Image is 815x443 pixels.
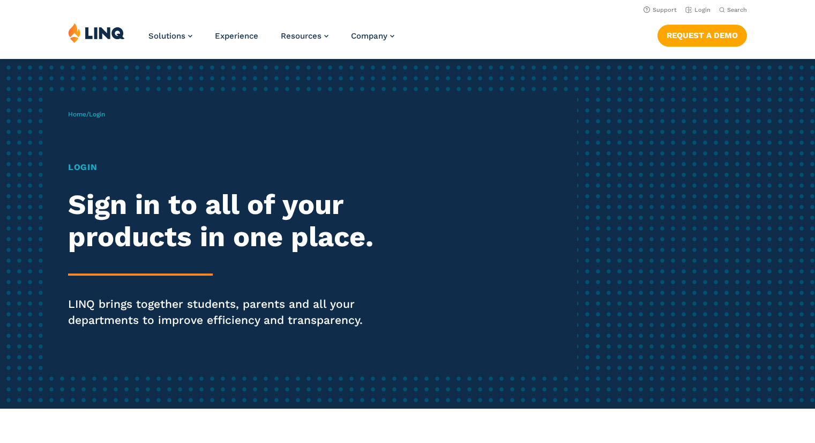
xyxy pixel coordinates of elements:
[657,25,747,46] a: Request a Demo
[215,31,258,41] a: Experience
[148,31,185,41] span: Solutions
[727,6,747,13] span: Search
[68,110,86,118] a: Home
[148,31,192,41] a: Solutions
[351,31,394,41] a: Company
[281,31,321,41] span: Resources
[68,189,382,253] h2: Sign in to all of your products in one place.
[657,23,747,46] nav: Button Navigation
[148,23,394,58] nav: Primary Navigation
[351,31,387,41] span: Company
[644,6,677,13] a: Support
[68,296,382,328] p: LINQ brings together students, parents and all your departments to improve efficiency and transpa...
[685,6,711,13] a: Login
[68,110,105,118] span: /
[68,23,125,43] img: LINQ | K‑12 Software
[281,31,328,41] a: Resources
[89,110,105,118] span: Login
[68,161,382,174] h1: Login
[719,6,747,14] button: Open Search Bar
